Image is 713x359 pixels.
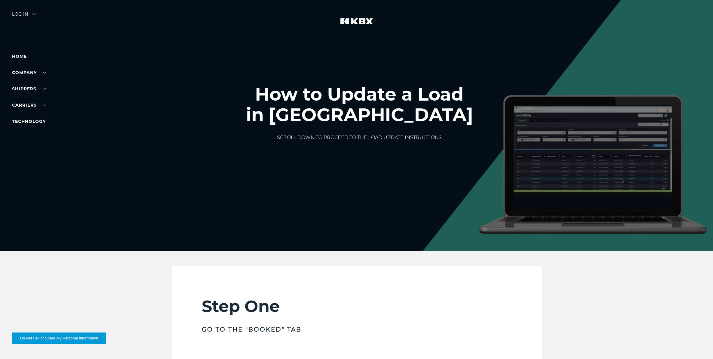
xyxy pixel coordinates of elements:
[12,70,46,75] a: Company
[12,54,27,59] a: Home
[32,13,36,15] img: arrow
[12,12,36,21] div: Log in
[246,84,473,125] h1: How to Update a Load in [GEOGRAPHIC_DATA]
[334,12,379,39] img: kbx logo
[202,296,512,316] h2: Step One
[12,86,46,92] a: SHIPPERS
[12,332,106,344] button: Do Not Sell or Share My Personal Information
[202,325,512,334] h3: Go to the "booked" tab
[246,134,473,141] p: SCROLL DOWN TO PROCEED TO THE LOAD UPDATE INSTRUCTIONS
[12,119,46,124] a: Technology
[12,102,46,108] a: Carriers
